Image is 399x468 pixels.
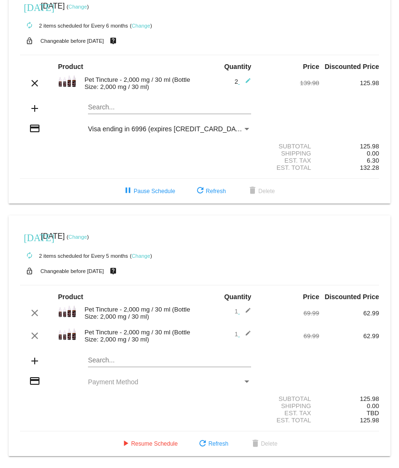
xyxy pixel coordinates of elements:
[319,310,379,317] div: 62.99
[24,231,35,243] mat-icon: [DATE]
[367,402,379,409] span: 0.00
[303,63,319,70] strong: Price
[259,79,319,87] div: 139.98
[130,23,152,29] small: ( )
[234,78,251,85] span: 2
[319,332,379,340] div: 62.99
[189,435,236,452] button: Refresh
[303,293,319,301] strong: Price
[259,157,319,164] div: Est. Tax
[68,234,87,240] a: Change
[367,409,379,417] span: TBD
[24,35,35,47] mat-icon: lock_open
[88,357,251,364] input: Search...
[67,234,89,240] small: ( )
[259,409,319,417] div: Est. Tax
[107,35,119,47] mat-icon: live_help
[259,332,319,340] div: 69.99
[29,330,40,341] mat-icon: clear
[325,63,379,70] strong: Discounted Price
[80,329,200,343] div: Pet Tincture - 2,000 mg / 30 ml (Bottle Size: 2,000 mg / 30 ml)
[132,23,150,29] a: Change
[325,293,379,301] strong: Discounted Price
[80,306,200,320] div: Pet Tincture - 2,000 mg / 30 ml (Bottle Size: 2,000 mg / 30 ml)
[234,331,251,338] span: 1
[319,79,379,87] div: 125.98
[29,103,40,114] mat-icon: add
[29,78,40,89] mat-icon: clear
[20,23,128,29] small: 2 items scheduled for Every 6 months
[24,250,35,262] mat-icon: autorenew
[88,104,251,111] input: Search...
[250,439,261,450] mat-icon: delete
[88,125,247,133] span: Visa ending in 6996 (expires [CREDIT_CARD_DATA])
[240,330,251,341] mat-icon: edit
[247,185,258,197] mat-icon: delete
[259,143,319,150] div: Subtotal
[29,307,40,319] mat-icon: clear
[122,188,175,195] span: Pause Schedule
[259,417,319,424] div: Est. Total
[120,439,131,450] mat-icon: play_arrow
[20,253,128,259] small: 2 items scheduled for Every 5 months
[360,164,379,171] span: 132.28
[259,310,319,317] div: 69.99
[319,395,379,402] div: 125.98
[58,63,83,70] strong: Product
[187,183,234,200] button: Refresh
[68,4,87,10] a: Change
[40,268,104,274] small: Changeable before [DATE]
[259,164,319,171] div: Est. Total
[234,308,251,315] span: 1
[67,4,89,10] small: ( )
[112,435,185,452] button: Resume Schedule
[195,188,226,195] span: Refresh
[367,150,379,157] span: 0.00
[88,378,138,386] span: Payment Method
[29,123,40,134] mat-icon: credit_card
[224,293,251,301] strong: Quantity
[197,440,228,447] span: Refresh
[120,440,178,447] span: Resume Schedule
[259,402,319,409] div: Shipping
[239,183,282,200] button: Delete
[130,253,152,259] small: ( )
[195,185,206,197] mat-icon: refresh
[242,435,285,452] button: Delete
[247,188,275,195] span: Delete
[367,157,379,164] span: 6.30
[88,125,251,133] mat-select: Payment Method
[107,265,119,277] mat-icon: live_help
[40,38,104,44] small: Changeable before [DATE]
[58,326,77,345] img: Pet-Tincture.png
[115,183,183,200] button: Pause Schedule
[58,73,77,92] img: Pet-Tincture.png
[319,143,379,150] div: 125.98
[240,307,251,319] mat-icon: edit
[259,395,319,402] div: Subtotal
[29,355,40,367] mat-icon: add
[250,440,278,447] span: Delete
[240,78,251,89] mat-icon: edit
[24,1,35,12] mat-icon: [DATE]
[132,253,150,259] a: Change
[360,417,379,424] span: 125.98
[122,185,134,197] mat-icon: pause
[224,63,251,70] strong: Quantity
[24,20,35,31] mat-icon: autorenew
[24,265,35,277] mat-icon: lock_open
[29,375,40,387] mat-icon: credit_card
[58,293,83,301] strong: Product
[259,150,319,157] div: Shipping
[80,76,200,90] div: Pet Tincture - 2,000 mg / 30 ml (Bottle Size: 2,000 mg / 30 ml)
[88,378,251,386] mat-select: Payment Method
[197,439,208,450] mat-icon: refresh
[58,303,77,322] img: Pet-Tincture.png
